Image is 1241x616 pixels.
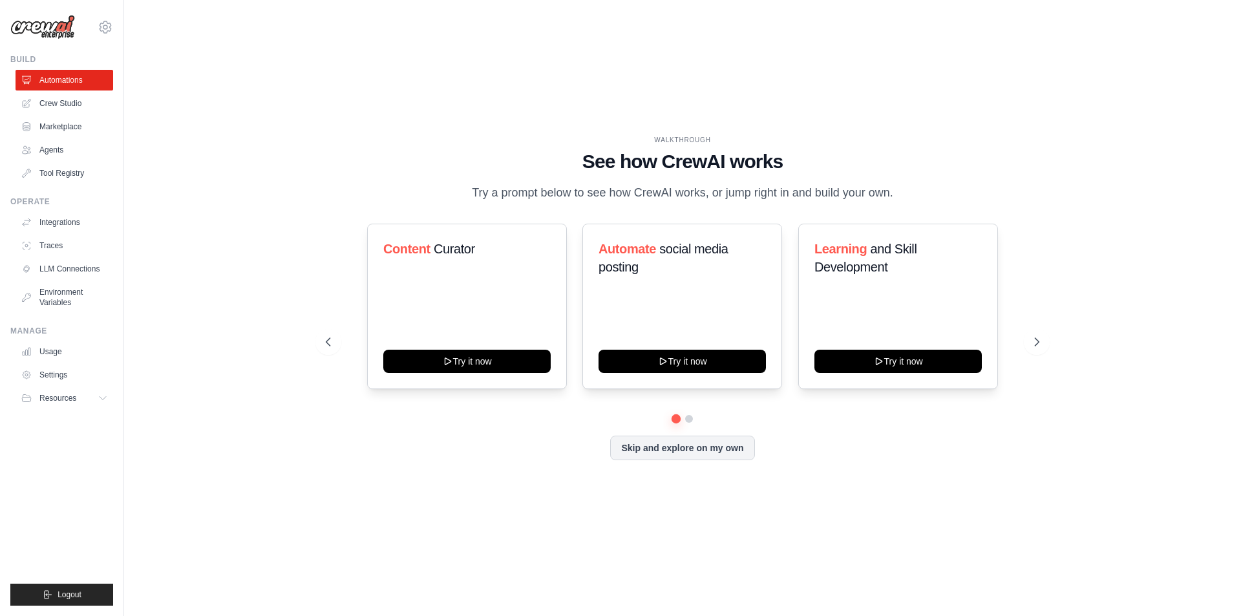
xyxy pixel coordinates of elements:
[16,140,113,160] a: Agents
[10,326,113,336] div: Manage
[16,341,113,362] a: Usage
[383,242,430,256] span: Content
[814,350,982,373] button: Try it now
[16,388,113,409] button: Resources
[16,70,113,90] a: Automations
[599,242,728,274] span: social media posting
[10,15,75,39] img: Logo
[10,196,113,207] div: Operate
[16,93,113,114] a: Crew Studio
[383,350,551,373] button: Try it now
[814,242,917,274] span: and Skill Development
[58,589,81,600] span: Logout
[16,212,113,233] a: Integrations
[16,259,113,279] a: LLM Connections
[599,350,766,373] button: Try it now
[10,54,113,65] div: Build
[610,436,754,460] button: Skip and explore on my own
[16,235,113,256] a: Traces
[326,135,1039,145] div: WALKTHROUGH
[326,150,1039,173] h1: See how CrewAI works
[814,242,867,256] span: Learning
[39,393,76,403] span: Resources
[599,242,656,256] span: Automate
[16,163,113,184] a: Tool Registry
[10,584,113,606] button: Logout
[16,365,113,385] a: Settings
[16,116,113,137] a: Marketplace
[465,184,900,202] p: Try a prompt below to see how CrewAI works, or jump right in and build your own.
[434,242,475,256] span: Curator
[16,282,113,313] a: Environment Variables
